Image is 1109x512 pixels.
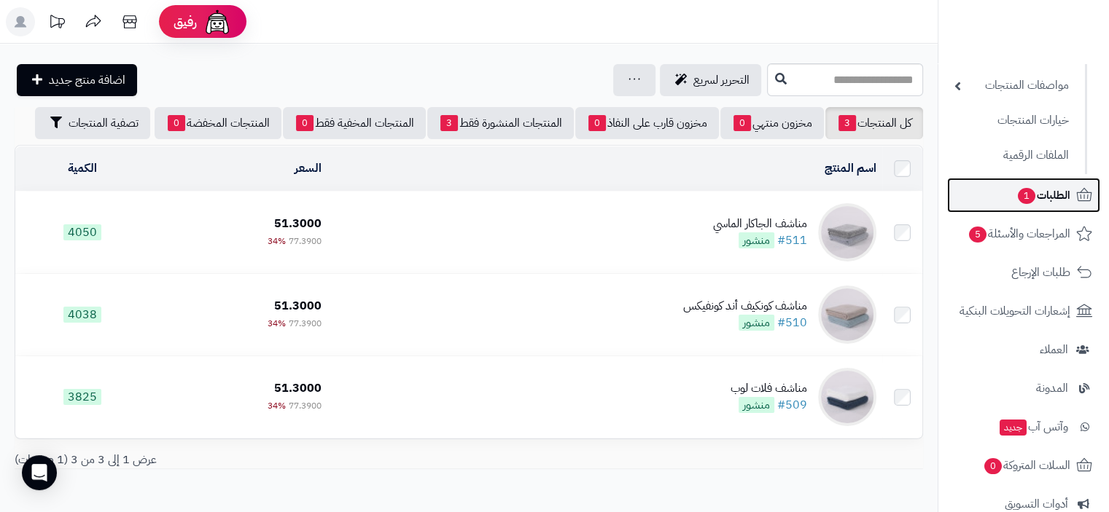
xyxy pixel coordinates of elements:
[818,203,876,261] img: مناشف الجاكار الماسي
[777,232,807,249] a: #511
[739,397,774,413] span: منشور
[983,455,1070,476] span: السلات المتروكة
[713,216,807,232] div: مناشف الجاكار الماسي
[440,115,458,131] span: 3
[296,115,314,131] span: 0
[283,107,426,139] a: المنتجات المخفية فقط0
[947,216,1100,251] a: المراجعات والأسئلة5
[1040,339,1068,360] span: العملاء
[1011,262,1070,283] span: طلبات الإرجاع
[174,13,197,31] span: رفيق
[274,297,322,315] span: 51.3000
[1018,188,1035,204] span: 1
[155,107,281,139] a: المنتجات المخفضة0
[947,409,1100,444] a: وآتس آبجديد
[1016,185,1070,205] span: الطلبات
[734,115,751,131] span: 0
[575,107,719,139] a: مخزون قارب على النفاذ0
[268,317,286,330] span: 34%
[947,332,1100,367] a: العملاء
[17,64,137,96] a: اضافة منتج جديد
[4,452,469,468] div: عرض 1 إلى 3 من 3 (1 صفحات)
[1000,420,1027,436] span: جديد
[739,315,774,331] span: منشور
[947,448,1100,483] a: السلات المتروكة0
[969,227,987,243] span: 5
[660,64,761,96] a: التحرير لسريع
[984,458,1002,474] span: 0
[69,114,139,132] span: تصفية المنتجات
[274,215,322,232] span: 51.3000
[1010,37,1095,68] img: logo-2.png
[168,115,185,131] span: 0
[22,455,57,490] div: Open Intercom Messenger
[960,301,1070,321] span: إشعارات التحويلات البنكية
[825,107,923,139] a: كل المنتجات3
[947,178,1100,213] a: الطلبات1
[947,371,1100,406] a: المدونة
[1036,378,1068,398] span: المدونة
[63,389,101,405] span: 3825
[947,294,1100,328] a: إشعارات التحويلات البنكية
[825,159,876,177] a: اسم المنتج
[947,105,1076,136] a: خيارات المنتجات
[63,224,101,240] span: 4050
[39,7,75,40] a: تحديثات المنصة
[68,159,97,177] a: الكمية
[838,115,856,131] span: 3
[35,107,150,139] button: تصفية المنتجات
[777,396,807,414] a: #509
[289,317,322,330] span: 77.3900
[693,71,750,89] span: التحرير لسريع
[63,307,101,323] span: 4038
[968,224,1070,244] span: المراجعات والأسئلة
[777,314,807,331] a: #510
[49,71,125,89] span: اضافة منتج جديد
[427,107,574,139] a: المنتجات المنشورة فقط3
[289,399,322,412] span: 77.3900
[588,115,606,131] span: 0
[731,380,807,397] div: مناشف فلات لوب
[818,368,876,426] img: مناشف فلات لوب
[268,399,286,412] span: 34%
[947,255,1100,290] a: طلبات الإرجاع
[268,235,286,248] span: 34%
[998,417,1068,437] span: وآتس آب
[289,235,322,248] span: 77.3900
[947,140,1076,171] a: الملفات الرقمية
[203,7,232,36] img: ai-face.png
[295,159,322,177] a: السعر
[274,379,322,397] span: 51.3000
[720,107,824,139] a: مخزون منتهي0
[739,232,774,248] span: منشور
[683,298,807,315] div: مناشف كونكيف أند كونفيكس
[947,70,1076,101] a: مواصفات المنتجات
[818,285,876,344] img: مناشف كونكيف أند كونفيكس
